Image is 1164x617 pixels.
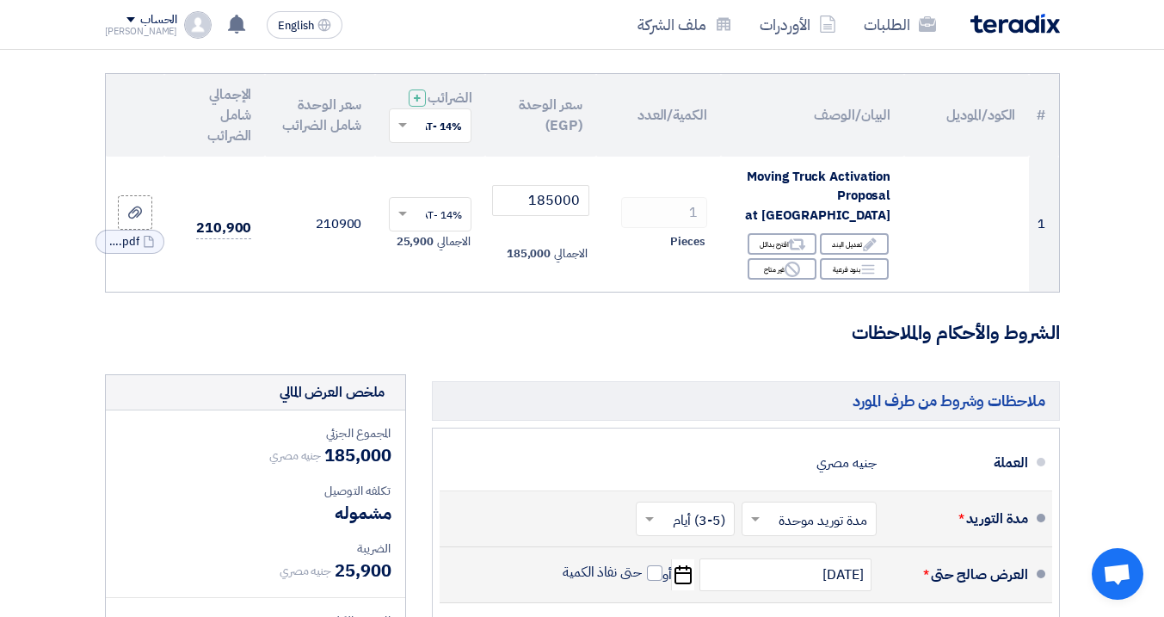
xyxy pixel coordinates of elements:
h3: الشروط والأحكام والملاحظات [105,320,1060,347]
div: مدة التوريد [890,498,1028,540]
div: تكلفه التوصيل [120,482,391,500]
span: الاجمالي [437,233,470,250]
img: profile_test.png [184,11,212,39]
span: + [413,88,422,108]
td: 210900 [265,157,375,293]
ng-select: VAT [389,197,471,231]
a: Open chat [1092,548,1143,600]
span: جنيه مصري [269,447,321,465]
span: 25,900 [335,558,391,583]
a: الطلبات [850,4,950,45]
span: الاجمالي [554,245,587,262]
span: 25,900 [397,233,434,250]
input: RFQ_STEP1.ITEMS.2.AMOUNT_TITLE [621,197,707,228]
a: ملف الشركة [624,4,746,45]
div: اقترح بدائل [748,233,816,255]
div: بنود فرعية [820,258,889,280]
th: الكود/الموديل [904,74,1029,157]
span: جنيه مصري [280,562,331,580]
span: 210,900 [196,218,251,239]
span: Moving Truck Activation Proposal at [GEOGRAPHIC_DATA] [745,167,890,225]
td: 1 [1029,157,1058,293]
th: الإجمالي شامل الضرائب [164,74,265,157]
div: جنيه مصري [816,447,876,479]
span: Pieces [670,233,705,250]
th: الضرائب [375,74,485,157]
img: Teradix logo [970,14,1060,34]
div: الضريبة [120,540,391,558]
span: English [278,20,314,32]
span: Moving_Truck_Activation_Proposal__1755696677635.pdf [105,233,139,250]
th: سعر الوحدة (EGP) [485,74,595,157]
th: # [1029,74,1058,157]
div: تعديل البند [820,233,889,255]
span: 185,000 [324,442,391,468]
th: الكمية/العدد [596,74,721,157]
div: ملخص العرض المالي [280,382,385,403]
th: سعر الوحدة شامل الضرائب [265,74,375,157]
a: الأوردرات [746,4,850,45]
label: حتى نفاذ الكمية [563,564,662,581]
input: سنة-شهر-يوم [699,558,871,591]
span: أو [662,566,672,583]
div: العملة [890,442,1028,484]
button: English [267,11,342,39]
div: الحساب [140,13,177,28]
h5: ملاحظات وشروط من طرف المورد [432,381,1060,420]
span: مشموله [335,500,391,526]
th: البيان/الوصف [721,74,904,157]
input: أدخل سعر الوحدة [492,185,588,216]
span: 185,000 [507,245,551,262]
div: [PERSON_NAME] [105,27,178,36]
div: العرض صالح حتى [890,554,1028,595]
div: غير متاح [748,258,816,280]
div: المجموع الجزئي [120,424,391,442]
